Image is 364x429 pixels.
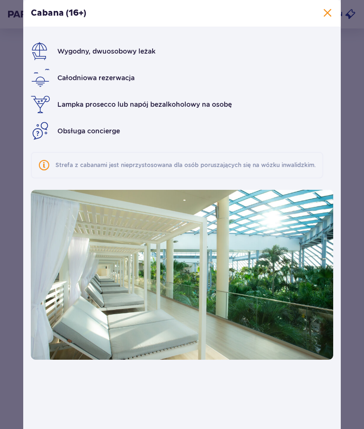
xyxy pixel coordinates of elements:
[31,190,333,360] img: Private cabana
[31,42,50,61] img: sunbed icon
[31,68,50,87] img: sunset landscape icon
[31,121,50,140] img: concierge icon
[57,101,232,108] span: Lampka prosecco lub napój bezalkoholowy na osobę
[57,127,120,135] span: Obsługa concierge
[57,74,135,82] span: Całodniowa rezerwacja
[31,8,86,19] p: Cabana (16+)
[55,161,316,169] div: Strefa z cabanami jest nieprzystosowana dla osób poruszających się na wózku inwalidzkim.
[31,95,50,114] img: exotic drink icon
[57,47,155,55] span: Wygodny, dwuosobowy leżak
